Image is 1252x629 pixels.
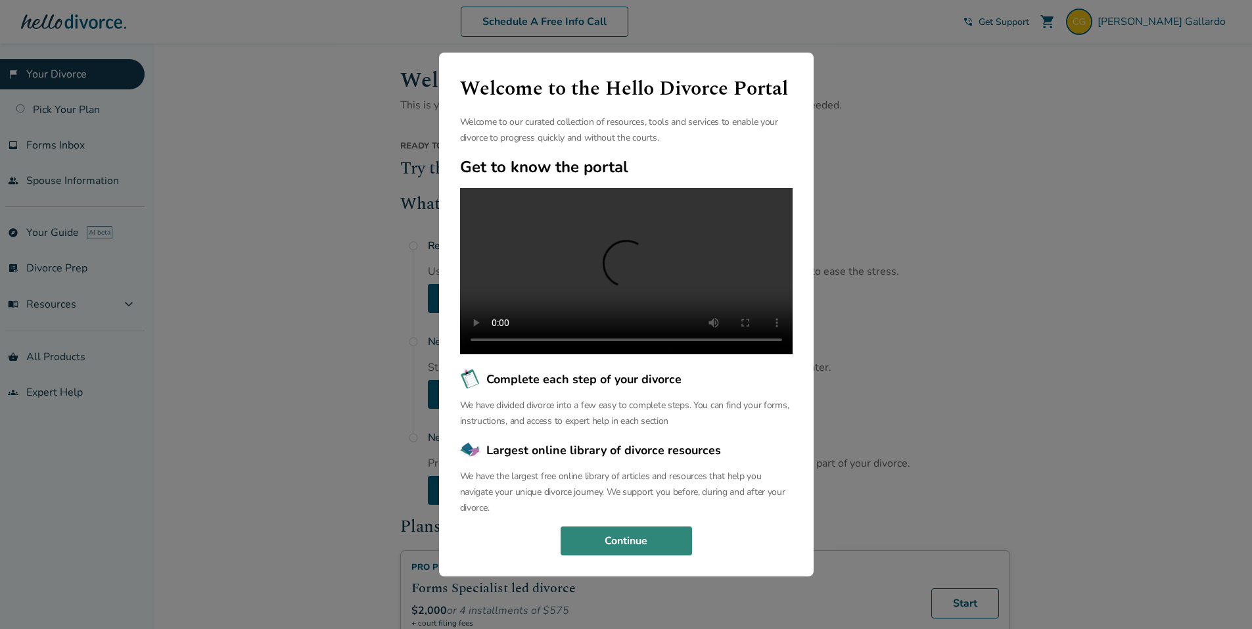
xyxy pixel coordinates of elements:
p: We have the largest free online library of articles and resources that help you navigate your uni... [460,469,793,516]
span: Complete each step of your divorce [486,371,682,388]
img: Complete each step of your divorce [460,369,481,390]
span: Largest online library of divorce resources [486,442,721,459]
p: We have divided divorce into a few easy to complete steps. You can find your forms, instructions,... [460,398,793,429]
p: Welcome to our curated collection of resources, tools and services to enable your divorce to prog... [460,114,793,146]
button: Continue [561,526,692,555]
iframe: Chat Widget [1186,566,1252,629]
img: Largest online library of divorce resources [460,440,481,461]
h2: Get to know the portal [460,156,793,177]
h1: Welcome to the Hello Divorce Portal [460,74,793,104]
